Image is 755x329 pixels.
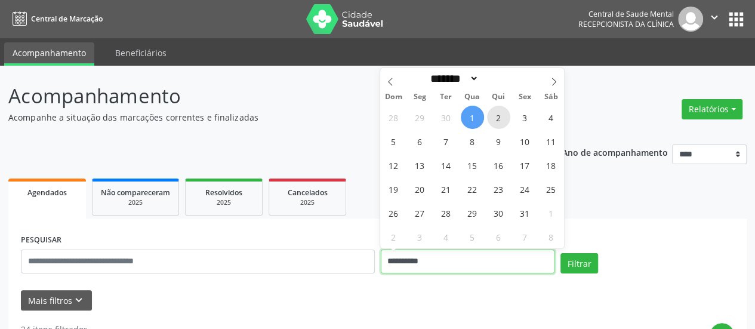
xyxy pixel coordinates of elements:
[461,177,484,201] span: Outubro 22, 2025
[513,106,537,129] span: Outubro 3, 2025
[72,294,85,307] i: keyboard_arrow_down
[434,106,458,129] span: Setembro 30, 2025
[434,225,458,248] span: Novembro 4, 2025
[538,93,564,101] span: Sáb
[459,93,485,101] span: Qua
[408,201,432,225] span: Outubro 27, 2025
[487,130,510,153] span: Outubro 9, 2025
[461,153,484,177] span: Outubro 15, 2025
[408,153,432,177] span: Outubro 13, 2025
[288,187,328,198] span: Cancelados
[540,201,563,225] span: Novembro 1, 2025
[485,93,511,101] span: Qui
[278,198,337,207] div: 2025
[487,201,510,225] span: Outubro 30, 2025
[708,11,721,24] i: 
[427,72,479,85] select: Month
[540,153,563,177] span: Outubro 18, 2025
[461,225,484,248] span: Novembro 5, 2025
[703,7,726,32] button: 
[562,144,668,159] p: Ano de acompanhamento
[27,187,67,198] span: Agendados
[487,177,510,201] span: Outubro 23, 2025
[726,9,747,30] button: apps
[408,106,432,129] span: Setembro 29, 2025
[513,225,537,248] span: Novembro 7, 2025
[31,14,103,24] span: Central de Marcação
[578,19,674,29] span: Recepcionista da clínica
[408,130,432,153] span: Outubro 6, 2025
[487,153,510,177] span: Outubro 16, 2025
[513,153,537,177] span: Outubro 17, 2025
[382,177,405,201] span: Outubro 19, 2025
[434,201,458,225] span: Outubro 28, 2025
[461,130,484,153] span: Outubro 8, 2025
[21,231,61,250] label: PESQUISAR
[540,177,563,201] span: Outubro 25, 2025
[682,99,742,119] button: Relatórios
[382,201,405,225] span: Outubro 26, 2025
[434,153,458,177] span: Outubro 14, 2025
[4,42,94,66] a: Acompanhamento
[434,130,458,153] span: Outubro 7, 2025
[513,130,537,153] span: Outubro 10, 2025
[487,106,510,129] span: Outubro 2, 2025
[479,72,518,85] input: Year
[101,198,170,207] div: 2025
[194,198,254,207] div: 2025
[382,153,405,177] span: Outubro 12, 2025
[578,9,674,19] div: Central de Saude Mental
[380,93,406,101] span: Dom
[434,177,458,201] span: Outubro 21, 2025
[8,81,525,111] p: Acompanhamento
[461,106,484,129] span: Outubro 1, 2025
[101,187,170,198] span: Não compareceram
[382,225,405,248] span: Novembro 2, 2025
[678,7,703,32] img: img
[408,177,432,201] span: Outubro 20, 2025
[8,9,103,29] a: Central de Marcação
[513,201,537,225] span: Outubro 31, 2025
[382,106,405,129] span: Setembro 28, 2025
[540,130,563,153] span: Outubro 11, 2025
[560,253,598,273] button: Filtrar
[540,106,563,129] span: Outubro 4, 2025
[205,187,242,198] span: Resolvidos
[406,93,433,101] span: Seg
[487,225,510,248] span: Novembro 6, 2025
[382,130,405,153] span: Outubro 5, 2025
[408,225,432,248] span: Novembro 3, 2025
[8,111,525,124] p: Acompanhe a situação das marcações correntes e finalizadas
[107,42,175,63] a: Beneficiários
[540,225,563,248] span: Novembro 8, 2025
[433,93,459,101] span: Ter
[461,201,484,225] span: Outubro 29, 2025
[21,290,92,311] button: Mais filtroskeyboard_arrow_down
[511,93,538,101] span: Sex
[513,177,537,201] span: Outubro 24, 2025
